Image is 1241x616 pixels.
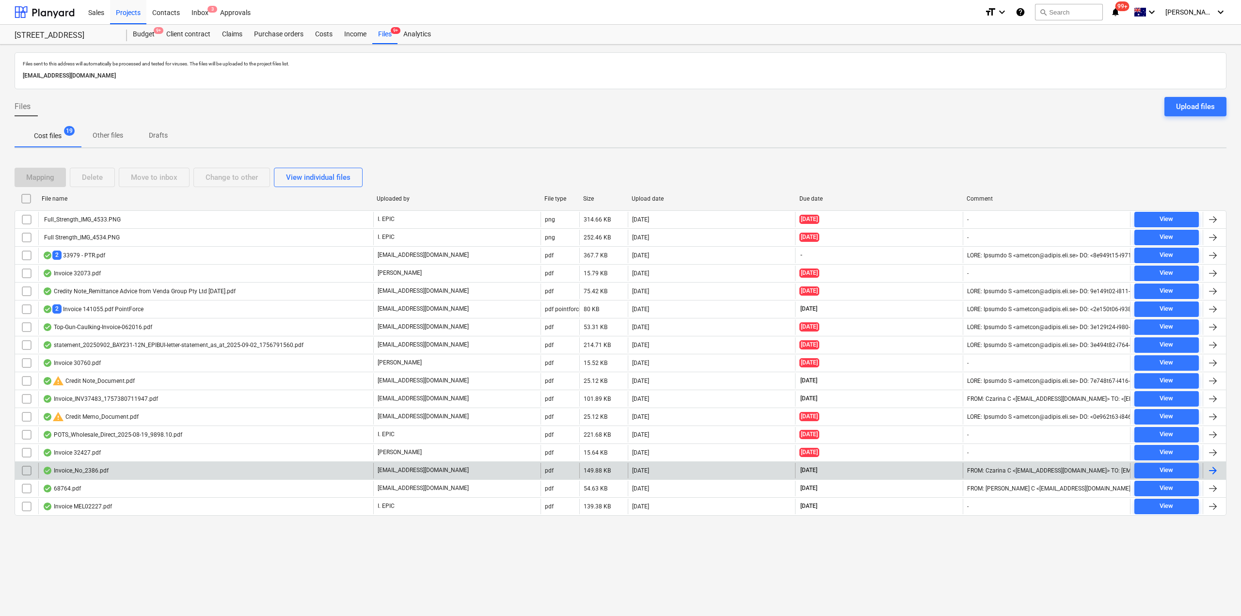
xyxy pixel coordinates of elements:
div: OCR finished [43,467,52,474]
div: Income [338,25,372,44]
div: - [967,360,969,366]
span: [DATE] [799,448,819,457]
div: [DATE] [632,252,649,259]
div: Invoice_No_2386.pdf [43,467,109,474]
button: View [1134,230,1199,245]
div: pdf [545,342,554,348]
div: - [967,234,969,241]
div: [DATE] [632,306,649,313]
div: [DATE] [632,431,649,438]
div: OCR finished [43,503,52,510]
div: 15.79 KB [584,270,607,277]
div: 15.64 KB [584,449,607,456]
p: [EMAIL_ADDRESS][DOMAIN_NAME] [378,341,469,349]
p: I. EPIC [378,430,395,439]
div: pdf [545,467,554,474]
div: pdf [545,413,554,420]
p: Cost files [34,131,62,141]
div: Due date [799,195,959,202]
div: OCR finished [43,287,52,295]
div: OCR finished [43,359,52,367]
div: Full_Strength_IMG_4533.PNG [43,216,121,223]
div: Analytics [398,25,437,44]
div: Credit Memo_Document.pdf [43,411,139,423]
div: pdf [545,288,554,295]
div: 80 KB [584,306,599,313]
p: [EMAIL_ADDRESS][DOMAIN_NAME] [23,71,1218,81]
div: View [1160,375,1173,386]
a: Purchase orders [248,25,309,44]
div: 314.66 KB [584,216,611,223]
div: [DATE] [632,378,649,384]
button: View [1134,301,1199,317]
div: Budget [127,25,160,44]
span: [DATE] [799,484,818,492]
div: pdf [545,252,554,259]
div: POTS_Wholesale_Direct_2025-08-19_9898.10.pdf [43,431,182,439]
div: [DATE] [632,216,649,223]
a: Costs [309,25,338,44]
p: [EMAIL_ADDRESS][DOMAIN_NAME] [378,466,469,474]
div: OCR finished [43,377,52,385]
span: [DATE] [799,430,819,439]
div: Upload files [1176,100,1215,113]
div: [DATE] [632,395,649,402]
div: [DATE] [632,324,649,331]
div: [DATE] [632,270,649,277]
div: Credit Note_Document.pdf [43,375,135,387]
div: 68764.pdf [43,485,81,492]
button: View [1134,212,1199,227]
button: View [1134,248,1199,263]
button: View individual files [274,168,363,187]
span: [DATE] [799,395,818,403]
a: Claims [216,25,248,44]
div: pdf [545,449,554,456]
p: [PERSON_NAME] [378,269,422,277]
div: Invoice 32427.pdf [43,449,101,457]
iframe: Chat Widget [1193,569,1241,616]
span: [DATE] [799,215,819,224]
div: 252.46 KB [584,234,611,241]
div: OCR finished [43,413,52,421]
div: 149.88 KB [584,467,611,474]
div: File name [42,195,369,202]
span: [DATE] [799,466,818,474]
div: 25.12 KB [584,378,607,384]
span: [DATE] [799,233,819,242]
span: search [1039,8,1047,16]
i: notifications [1111,6,1120,18]
div: [DATE] [632,234,649,241]
div: OCR finished [43,395,52,403]
span: [DATE] [799,377,818,385]
div: View [1160,268,1173,279]
p: [EMAIL_ADDRESS][DOMAIN_NAME] [378,251,469,259]
div: 214.71 KB [584,342,611,348]
div: [DATE] [632,485,649,492]
div: [DATE] [632,449,649,456]
div: png [545,216,555,223]
div: Invoice 30760.pdf [43,359,101,367]
p: [PERSON_NAME] [378,359,422,367]
div: 139.38 KB [584,503,611,510]
span: 9+ [391,27,400,34]
button: Upload files [1164,97,1226,116]
i: keyboard_arrow_down [996,6,1008,18]
button: Search [1035,4,1103,20]
div: OCR finished [43,449,52,457]
div: Upload date [632,195,792,202]
span: 19 [64,126,75,136]
span: [DATE] [799,305,818,313]
div: OCR finished [43,305,52,313]
div: - [967,270,969,277]
div: View [1160,411,1173,422]
p: [EMAIL_ADDRESS][DOMAIN_NAME] [378,305,469,313]
div: [DATE] [632,288,649,295]
button: View [1134,427,1199,442]
div: [DATE] [632,503,649,510]
button: View [1134,355,1199,371]
div: Invoice 141055.pdf PointForce [43,304,143,314]
div: Comment [967,195,1127,202]
span: warning [52,375,64,387]
p: [EMAIL_ADDRESS][DOMAIN_NAME] [378,377,469,385]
